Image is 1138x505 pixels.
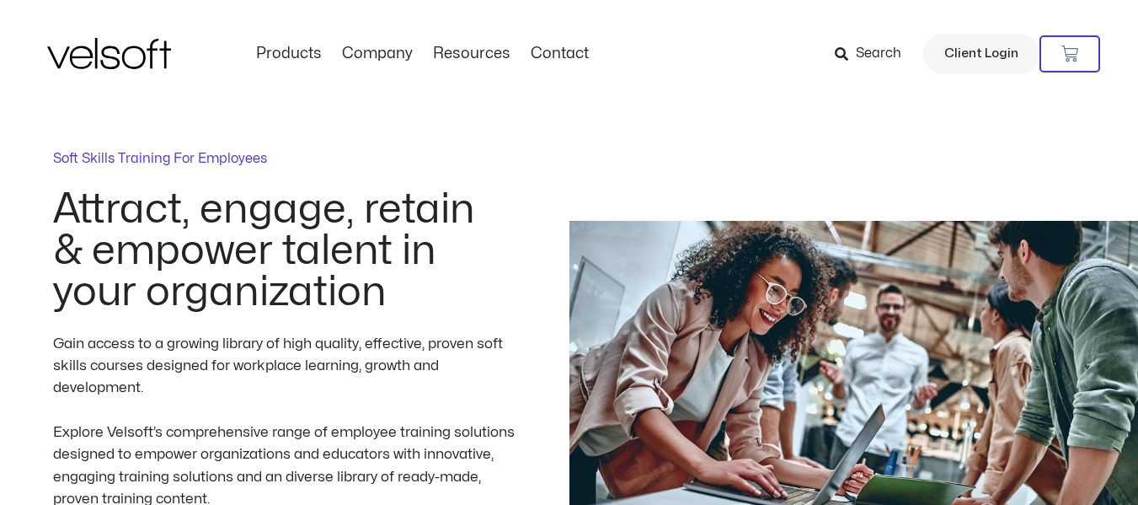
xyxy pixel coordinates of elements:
div: Gain access to a growing library of high quality, effective, proven soft skills courses designed ... [53,333,516,400]
a: ContactMenu Toggle [521,45,599,63]
a: Search [835,40,913,68]
span: Search [856,43,901,65]
img: Velsoft Training Materials [47,38,171,69]
h2: Attract, engage, retain & empower talent in your organization [53,189,510,313]
nav: Menu [246,45,599,63]
a: CompanyMenu Toggle [332,45,423,63]
a: ProductsMenu Toggle [246,45,332,63]
a: ResourcesMenu Toggle [423,45,521,63]
a: Client Login [923,34,1039,74]
p: Soft Skills Training For Employees [53,148,516,169]
span: Client Login [944,43,1018,65]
